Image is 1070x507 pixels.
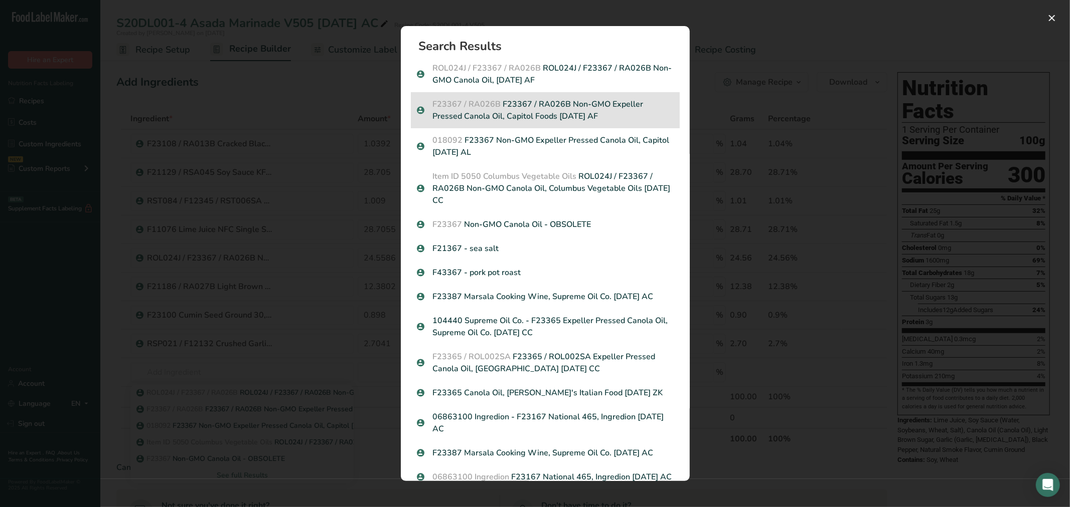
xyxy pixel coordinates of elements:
p: F23365 / ROL002SA Expeller Pressed Canola Oil, [GEOGRAPHIC_DATA] [DATE] CC [417,351,674,375]
h1: Search Results [419,40,680,52]
div: Open Intercom Messenger [1036,473,1060,497]
span: F23367 [433,219,463,230]
span: F23367 / RA026B [433,99,501,110]
p: F23365 Canola Oil, [PERSON_NAME]'s Italian Food [DATE] ZK [417,387,674,399]
p: 104440 Supreme Oil Co. - F23365 Expeller Pressed Canola Oil, Supreme Oil Co. [DATE] CC [417,315,674,339]
p: F43367 - pork pot roast [417,267,674,279]
p: F23367 Non-GMO Expeller Pressed Canola Oil, Capitol [DATE] AL [417,134,674,158]
p: ROL024J / F23367 / RA026B Non-GMO Canola Oil, [DATE] AF [417,62,674,86]
p: F23167 National 465, Ingredion [DATE] AC [417,471,674,483]
span: 06863100 Ingredion [433,471,510,482]
span: ROL024J / F23367 / RA026B [433,63,541,74]
span: Item ID 5050 Columbus Vegetable Oils [433,171,577,182]
span: F23365 / ROL002SA [433,351,511,362]
span: 018092 [433,135,463,146]
p: ROL024J / F23367 / RA026B Non-GMO Canola Oil, Columbus Vegetable Oils [DATE] CC [417,170,674,206]
p: Non-GMO Canola Oil - OBSOLETE [417,218,674,230]
p: F23387 Marsala Cooking Wine, Supreme Oil Co. [DATE] AC [417,291,674,303]
p: F23367 / RA026B Non-GMO Expeller Pressed Canola Oil, Capitol Foods [DATE] AF [417,98,674,122]
p: 06863100 Ingredion - F23167 National 465, Ingredion [DATE] AC [417,411,674,435]
p: F23387 Marsala Cooking Wine, Supreme Oil Co. [DATE] AC [417,447,674,459]
p: F21367 - sea salt [417,242,674,255]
